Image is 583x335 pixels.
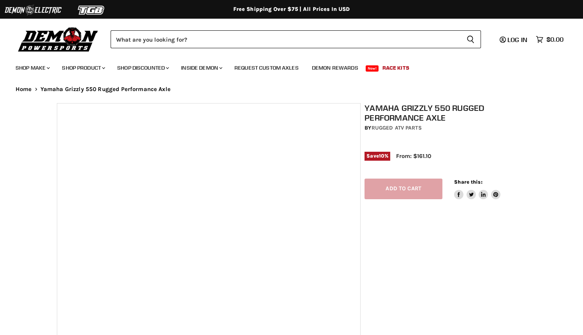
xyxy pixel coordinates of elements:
ul: Main menu [10,57,562,76]
span: Save % [365,152,390,160]
aside: Share this: [454,179,500,199]
a: Rugged ATV Parts [372,125,422,131]
a: Log in [496,36,532,43]
a: Demon Rewards [306,60,364,76]
img: Demon Powersports [16,25,101,53]
span: 10 [379,153,384,159]
span: From: $161.10 [396,153,431,160]
span: New! [366,65,379,72]
span: Share this: [454,179,482,185]
span: Yamaha Grizzly 550 Rugged Performance Axle [41,86,171,93]
img: TGB Logo 2 [62,3,121,18]
input: Search [111,30,460,48]
img: Demon Electric Logo 2 [4,3,62,18]
a: Request Custom Axles [229,60,305,76]
a: Shop Product [56,60,110,76]
span: $0.00 [546,36,564,43]
h1: Yamaha Grizzly 550 Rugged Performance Axle [365,103,530,123]
span: Log in [507,36,527,44]
div: by [365,124,530,132]
a: Shop Discounted [111,60,174,76]
form: Product [111,30,481,48]
a: Race Kits [377,60,415,76]
a: Home [16,86,32,93]
button: Search [460,30,481,48]
a: Shop Make [10,60,55,76]
a: Inside Demon [175,60,227,76]
a: $0.00 [532,34,567,45]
